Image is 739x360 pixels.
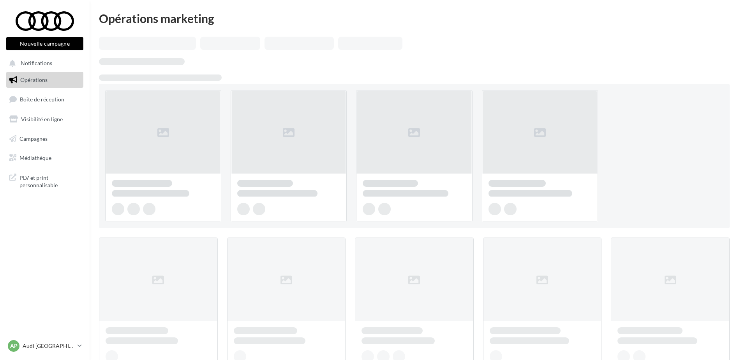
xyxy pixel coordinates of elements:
[5,111,85,128] a: Visibilité en ligne
[21,116,63,122] span: Visibilité en ligne
[5,131,85,147] a: Campagnes
[23,342,74,350] p: Audi [GEOGRAPHIC_DATA]
[19,172,80,189] span: PLV et print personnalisable
[10,342,18,350] span: AP
[20,96,64,103] span: Boîte de réception
[19,154,51,161] span: Médiathèque
[6,339,83,353] a: AP Audi [GEOGRAPHIC_DATA]
[5,72,85,88] a: Opérations
[20,76,48,83] span: Opérations
[5,150,85,166] a: Médiathèque
[5,169,85,192] a: PLV et print personnalisable
[99,12,730,24] div: Opérations marketing
[19,135,48,142] span: Campagnes
[6,37,83,50] button: Nouvelle campagne
[5,91,85,108] a: Boîte de réception
[21,60,52,67] span: Notifications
